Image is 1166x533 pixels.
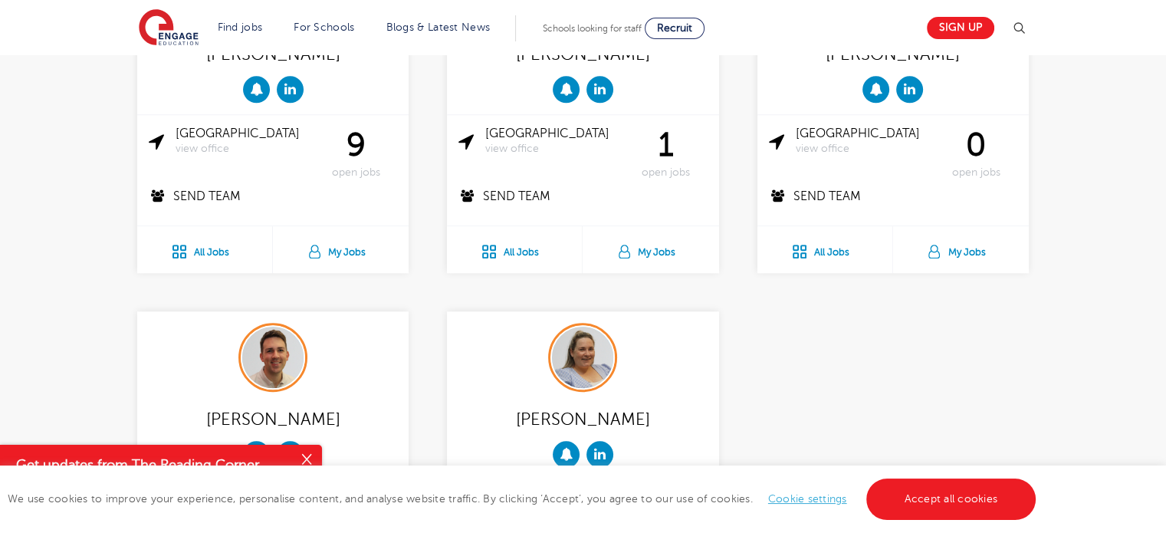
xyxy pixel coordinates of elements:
[625,166,708,179] span: open jobs
[314,166,397,179] span: open jobs
[458,187,707,206] p: SEND Team
[645,18,705,39] a: Recruit
[934,166,1017,179] span: open jobs
[796,127,934,156] a: [GEOGRAPHIC_DATA]view office
[139,9,199,48] img: Engage Education
[927,17,994,39] a: Sign up
[934,127,1017,179] div: 0
[294,21,354,33] a: For Schools
[273,226,409,273] a: My Jobs
[796,143,934,156] span: view office
[458,403,707,433] div: [PERSON_NAME]
[137,226,272,273] a: All Jobs
[757,226,892,273] a: All Jobs
[657,22,692,34] span: Recruit
[314,127,397,179] div: 9
[386,21,491,33] a: Blogs & Latest News
[769,187,1017,206] p: SEND Team
[583,226,718,273] a: My Jobs
[485,143,624,156] span: view office
[485,127,624,156] a: [GEOGRAPHIC_DATA]view office
[176,127,314,156] a: [GEOGRAPHIC_DATA]view office
[149,403,397,433] div: [PERSON_NAME]
[291,445,322,475] button: Close
[768,493,847,505] a: Cookie settings
[625,127,708,179] div: 1
[8,493,1040,505] span: We use cookies to improve your experience, personalise content, and analyse website traffic. By c...
[866,479,1036,520] a: Accept all cookies
[16,456,290,475] h4: Get updates from The Reading Corner
[893,226,1029,273] a: My Jobs
[149,187,397,206] p: SEND Team
[176,143,314,156] span: view office
[543,23,642,34] span: Schools looking for staff
[218,21,263,33] a: Find jobs
[447,226,582,273] a: All Jobs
